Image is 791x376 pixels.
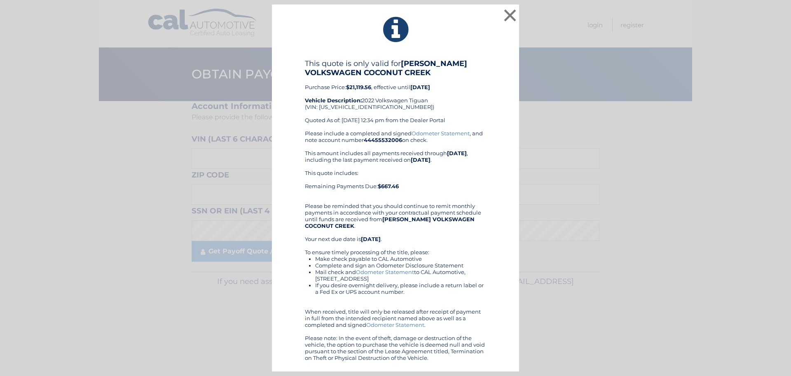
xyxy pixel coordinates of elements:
[305,97,362,104] strong: Vehicle Description:
[447,150,467,156] b: [DATE]
[364,137,402,143] b: 44455532006
[361,236,381,242] b: [DATE]
[315,255,486,262] li: Make check payable to CAL Automotive
[305,130,486,361] div: Please include a completed and signed , and note account number on check. This amount includes al...
[315,269,486,282] li: Mail check and to CAL Automotive, [STREET_ADDRESS]
[315,282,486,295] li: If you desire overnight delivery, please include a return label or a Fed Ex or UPS account number.
[346,84,371,90] b: $21,119.56
[366,322,424,328] a: Odometer Statement
[412,130,470,137] a: Odometer Statement
[410,84,430,90] b: [DATE]
[378,183,399,189] b: $667.46
[305,170,486,196] div: This quote includes: Remaining Payments Due:
[356,269,414,275] a: Odometer Statement
[411,156,431,163] b: [DATE]
[502,7,518,24] button: ×
[315,262,486,269] li: Complete and sign an Odometer Disclosure Statement
[305,59,486,77] h4: This quote is only valid for
[305,59,467,77] b: [PERSON_NAME] VOLKSWAGEN COCONUT CREEK
[305,59,486,130] div: Purchase Price: , effective until 2022 Volkswagen Tiguan (VIN: [US_VEHICLE_IDENTIFICATION_NUMBER]...
[305,216,475,229] b: [PERSON_NAME] VOLKSWAGEN COCONUT CREEK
